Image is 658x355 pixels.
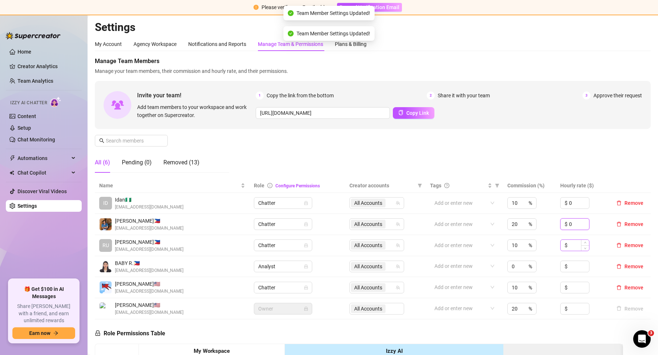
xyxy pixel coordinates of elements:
span: lock [304,264,308,269]
img: logo-BBDzfeDw.svg [6,32,61,39]
div: Please verify your Email address [262,3,334,11]
span: team [396,243,400,247]
strong: Izzy AI [386,348,403,354]
span: Owner [258,303,308,314]
button: Earn nowarrow-right [12,327,75,339]
img: Maxwell Raymond [100,281,112,293]
span: Resend Verification Email [340,4,399,10]
span: All Accounts [351,283,386,292]
span: All Accounts [354,220,382,228]
th: Name [95,179,249,193]
span: Decrease Value [581,245,589,251]
iframe: Intercom live chat [633,330,651,348]
span: Team Member Settings Updated! [297,9,370,17]
span: down [584,247,587,250]
span: team [396,201,400,205]
h2: Settings [95,20,651,34]
span: All Accounts [354,262,382,270]
span: Share [PERSON_NAME] with a friend, and earn unlimited rewards [12,303,75,324]
span: Name [99,182,239,190]
button: Remove [614,262,646,271]
span: Remove [624,200,643,206]
span: lock [304,222,308,226]
th: Hourly rate ($) [556,179,609,193]
span: question-circle [444,183,449,188]
span: All Accounts [354,284,382,292]
span: [EMAIL_ADDRESS][DOMAIN_NAME] [115,309,183,316]
span: All Accounts [351,241,386,250]
span: Remove [624,285,643,290]
span: [PERSON_NAME] 🇵🇭 [115,217,183,225]
span: [PERSON_NAME] 🇺🇸 [115,301,183,309]
span: check-circle [288,31,294,36]
span: Share it with your team [438,91,490,100]
div: All (6) [95,158,110,167]
span: All Accounts [351,199,386,207]
button: Resend Verification Email [337,3,402,12]
span: copy [398,110,403,115]
img: Alva K [100,303,112,315]
span: Earn now [29,330,50,336]
button: Remove [614,283,646,292]
span: Remove [624,221,643,227]
span: BABY R. 🇵🇭 [115,259,183,267]
img: Chat Copilot [9,170,14,175]
a: Settings [18,203,37,209]
span: All Accounts [351,220,386,229]
span: up [584,241,587,244]
span: filter [418,183,422,188]
a: Discover Viral Videos [18,188,67,194]
input: Search members [106,137,158,145]
span: Chatter [258,282,308,293]
span: 3 [582,91,591,100]
button: Remove [614,304,646,313]
span: All Accounts [354,241,382,249]
img: BABY ROSE ALINAR [100,260,112,272]
span: delete [616,222,622,227]
div: Agency Workspace [133,40,177,48]
span: Chat Copilot [18,167,69,179]
span: team [396,285,400,290]
span: team [396,222,400,226]
span: arrow-right [53,331,58,336]
span: 3 [648,330,654,336]
a: Team Analytics [18,78,53,84]
span: [PERSON_NAME] 🇺🇸 [115,280,183,288]
img: AI Chatter [50,97,61,107]
span: Idan 🇳🇬 [115,196,183,204]
span: search [99,138,104,143]
div: Pending (0) [122,158,152,167]
span: lock [304,201,308,205]
a: Content [18,113,36,119]
span: 2 [427,91,435,100]
span: Analyst [258,261,308,272]
span: delete [616,200,622,206]
span: check-circle [288,10,294,16]
span: Copy the link from the bottom [267,91,334,100]
span: info-circle [267,183,272,188]
span: exclamation-circle [253,5,259,10]
button: Remove [614,220,646,229]
span: delete [616,285,622,290]
strong: My Workspace [194,348,230,354]
span: Role [254,183,264,188]
span: [EMAIL_ADDRESS][DOMAIN_NAME] [115,225,183,232]
span: All Accounts [354,199,382,207]
img: Chester Tagayuna [100,218,112,230]
span: Manage your team members, their commission and hourly rate, and their permissions. [95,67,651,75]
span: Remove [624,264,643,269]
span: team [396,264,400,269]
a: Home [18,49,31,55]
span: delete [616,243,622,248]
span: filter [493,180,501,191]
span: [PERSON_NAME] 🇵🇭 [115,238,183,246]
button: Remove [614,199,646,207]
span: [EMAIL_ADDRESS][DOMAIN_NAME] [115,267,183,274]
span: lock [304,243,308,247]
span: delete [616,264,622,269]
span: Chatter [258,240,308,251]
span: Chatter [258,219,308,230]
span: Automations [18,152,69,164]
span: ID [103,199,108,207]
span: Approve their request [593,91,642,100]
